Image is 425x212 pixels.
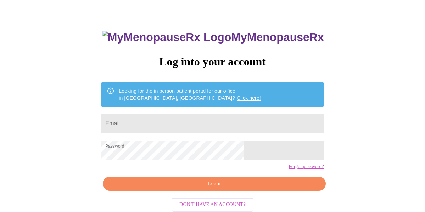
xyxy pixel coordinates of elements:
div: Looking for the in person patient portal for our office in [GEOGRAPHIC_DATA], [GEOGRAPHIC_DATA]? [119,85,261,104]
a: Forgot password? [289,164,324,170]
span: Login [111,179,317,188]
a: Click here! [237,95,261,101]
img: MyMenopauseRx Logo [102,31,231,44]
button: Don't have an account? [172,198,253,212]
h3: MyMenopauseRx [102,31,324,44]
button: Login [103,177,325,191]
a: Don't have an account? [170,201,255,207]
h3: Log into your account [101,55,324,68]
span: Don't have an account? [179,200,246,209]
